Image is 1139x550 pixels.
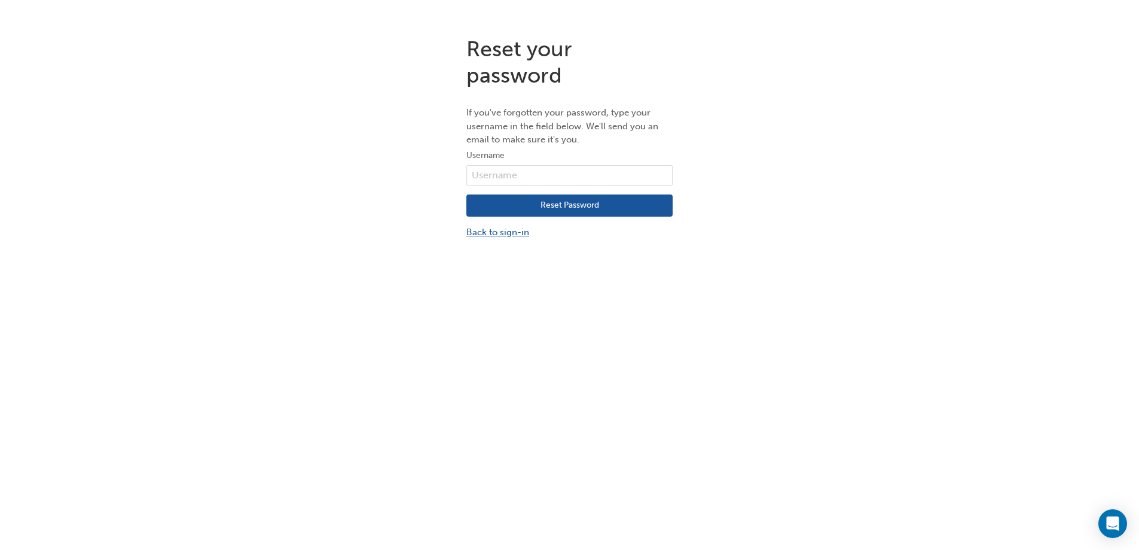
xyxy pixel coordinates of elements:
label: Username [466,148,673,163]
input: Username [466,165,673,186]
p: If you've forgotten your password, type your username in the field below. We'll send you an email... [466,106,673,147]
button: Reset Password [466,195,673,217]
div: Open Intercom Messenger [1098,509,1127,538]
h1: Reset your password [466,36,673,88]
a: Back to sign-in [466,226,673,239]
